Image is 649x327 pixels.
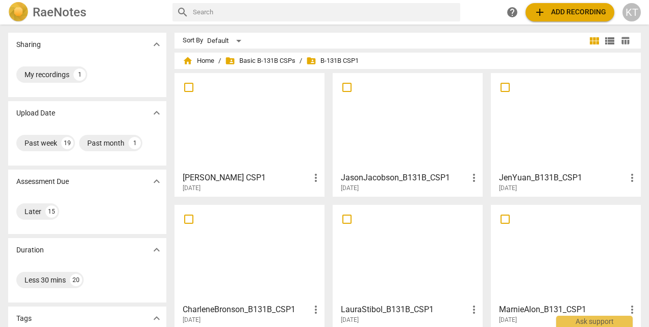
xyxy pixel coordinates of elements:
[341,172,468,184] h3: JasonJacobson_B131B_CSP1
[178,77,321,192] a: [PERSON_NAME] CSP1[DATE]
[183,316,201,324] span: [DATE]
[499,303,626,316] h3: MarnieAlon_B131_CSP1
[306,56,359,66] span: B-131B CSP1
[310,172,322,184] span: more_vert
[622,3,641,21] button: KT
[503,3,521,21] a: Help
[149,174,164,189] button: Show more
[24,275,66,285] div: Less 30 mins
[183,172,310,184] h3: Nora Perone CSP1
[468,303,480,316] span: more_vert
[149,105,164,121] button: Show more
[626,172,638,184] span: more_vert
[149,242,164,258] button: Show more
[151,244,163,256] span: expand_more
[151,175,163,188] span: expand_more
[24,138,57,148] div: Past week
[556,316,633,327] div: Ask support
[24,206,41,217] div: Later
[183,184,201,193] span: [DATE]
[177,6,189,18] span: search
[193,4,456,20] input: Search
[604,35,616,47] span: view_list
[45,205,58,218] div: 15
[149,311,164,326] button: Show more
[16,108,55,119] p: Upload Date
[341,303,468,316] h3: LauraStibol_B131B_CSP1
[494,208,637,324] a: MarnieAlon_B131_CSP1[DATE]
[526,3,614,21] button: Upload
[499,184,517,193] span: [DATE]
[183,303,310,316] h3: CharleneBronson_B131B_CSP1
[16,39,41,50] p: Sharing
[341,184,359,193] span: [DATE]
[8,2,164,22] a: LogoRaeNotes
[16,176,69,187] p: Assessment Due
[225,56,235,66] span: folder_shared
[310,303,322,316] span: more_vert
[183,56,214,66] span: Home
[73,68,86,81] div: 1
[620,36,630,45] span: table_chart
[129,137,141,149] div: 1
[16,245,44,255] p: Duration
[306,56,316,66] span: folder_shared
[336,208,479,324] a: LauraStibol_B131B_CSP1[DATE]
[534,6,546,18] span: add
[70,274,82,286] div: 20
[8,2,29,22] img: Logo
[617,33,633,49] button: Table view
[16,313,32,324] p: Tags
[336,77,479,192] a: JasonJacobson_B131B_CSP1[DATE]
[499,316,517,324] span: [DATE]
[225,56,295,66] span: Basic B-131B CSPs
[626,303,638,316] span: more_vert
[588,35,601,47] span: view_module
[24,69,69,80] div: My recordings
[506,6,518,18] span: help
[33,5,86,19] h2: RaeNotes
[534,6,606,18] span: Add recording
[178,208,321,324] a: CharleneBronson_B131B_CSP1[DATE]
[151,38,163,51] span: expand_more
[494,77,637,192] a: JenYuan_B131B_CSP1[DATE]
[341,316,359,324] span: [DATE]
[61,137,73,149] div: 19
[183,37,203,44] div: Sort By
[499,172,626,184] h3: JenYuan_B131B_CSP1
[218,57,221,65] span: /
[299,57,302,65] span: /
[151,312,163,324] span: expand_more
[602,33,617,49] button: List view
[183,56,193,66] span: home
[207,33,245,49] div: Default
[149,37,164,52] button: Show more
[587,33,602,49] button: Tile view
[468,172,480,184] span: more_vert
[87,138,124,148] div: Past month
[151,107,163,119] span: expand_more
